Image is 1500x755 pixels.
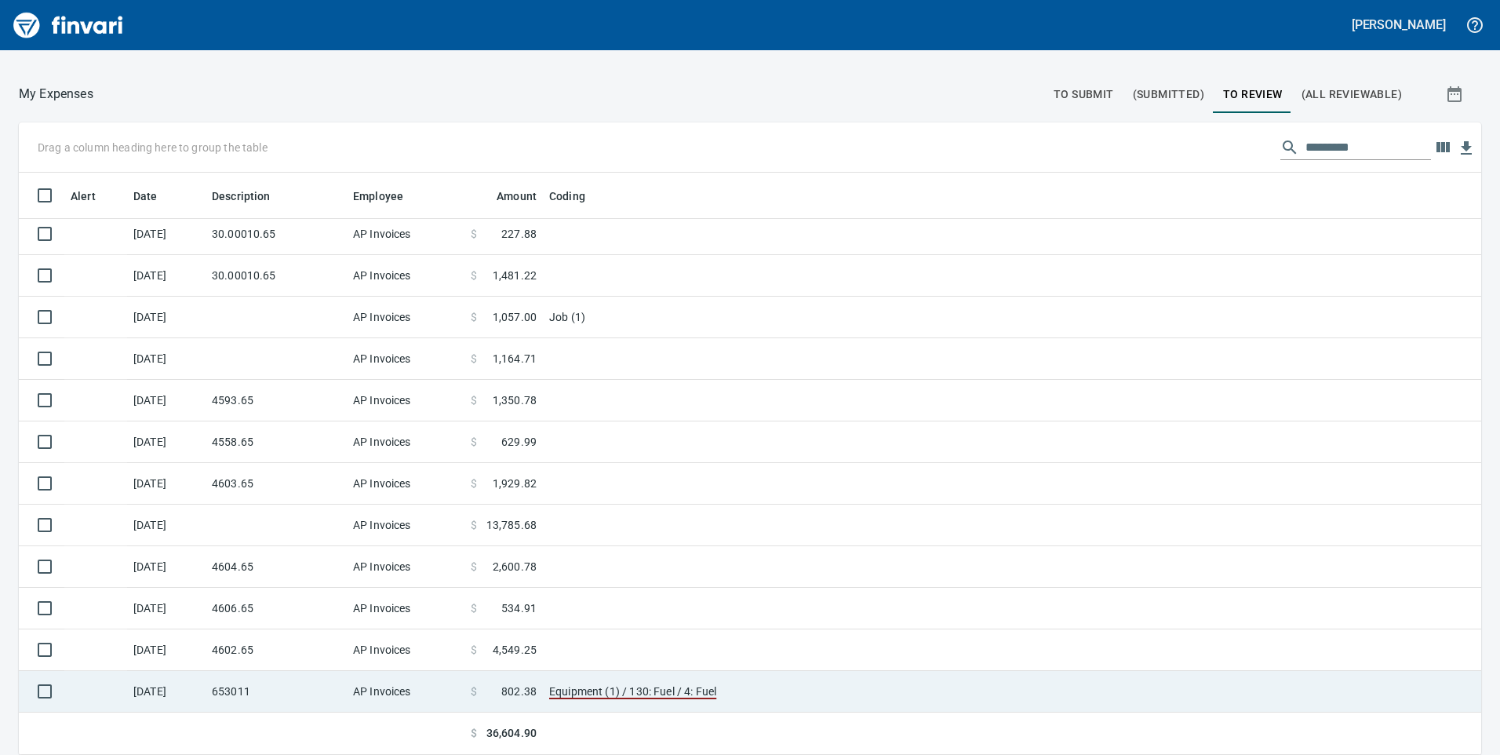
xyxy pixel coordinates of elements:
[549,187,585,206] span: Coding
[212,187,271,206] span: Description
[1431,136,1454,159] button: Choose columns to display
[347,671,464,713] td: AP Invoices
[347,421,464,463] td: AP Invoices
[471,309,477,325] span: $
[493,392,537,408] span: 1,350.78
[127,297,206,338] td: [DATE]
[127,671,206,713] td: [DATE]
[347,505,464,546] td: AP Invoices
[549,187,606,206] span: Coding
[471,351,477,367] span: $
[486,517,537,533] span: 13,785.68
[9,6,127,44] img: Finvari
[127,255,206,297] td: [DATE]
[347,629,464,671] td: AP Invoices
[493,642,537,658] span: 4,549.25
[71,187,96,206] span: Alert
[347,463,464,505] td: AP Invoices
[471,226,477,242] span: $
[501,434,537,450] span: 629.99
[127,463,206,505] td: [DATE]
[38,140,268,155] p: Drag a column heading here to group the table
[206,255,347,297] td: 30.00010.65
[471,268,477,283] span: $
[1348,13,1450,37] button: [PERSON_NAME]
[347,546,464,588] td: AP Invoices
[543,671,935,713] td: Equipment (1) / 130: Fuel / 4: Fuel
[1431,75,1481,113] button: Show transactions within a particular date range
[497,187,537,206] span: Amount
[127,380,206,421] td: [DATE]
[127,338,206,380] td: [DATE]
[127,588,206,629] td: [DATE]
[127,505,206,546] td: [DATE]
[471,725,477,742] span: $
[501,600,537,616] span: 534.91
[493,351,537,367] span: 1,164.71
[471,600,477,616] span: $
[353,187,424,206] span: Employee
[206,546,347,588] td: 4604.65
[493,476,537,491] span: 1,929.82
[486,725,537,742] span: 36,604.90
[1454,137,1478,160] button: Download Table
[206,463,347,505] td: 4603.65
[127,629,206,671] td: [DATE]
[347,338,464,380] td: AP Invoices
[206,213,347,255] td: 30.00010.65
[127,546,206,588] td: [DATE]
[347,380,464,421] td: AP Invoices
[493,309,537,325] span: 1,057.00
[1133,85,1204,104] span: (Submitted)
[133,187,178,206] span: Date
[127,213,206,255] td: [DATE]
[206,421,347,463] td: 4558.65
[501,226,537,242] span: 227.88
[471,642,477,658] span: $
[471,559,477,574] span: $
[206,629,347,671] td: 4602.65
[212,187,291,206] span: Description
[133,187,158,206] span: Date
[493,559,537,574] span: 2,600.78
[206,380,347,421] td: 4593.65
[206,671,347,713] td: 653011
[71,187,116,206] span: Alert
[471,434,477,450] span: $
[471,517,477,533] span: $
[1352,16,1446,33] h5: [PERSON_NAME]
[353,187,403,206] span: Employee
[127,421,206,463] td: [DATE]
[471,476,477,491] span: $
[347,588,464,629] td: AP Invoices
[1223,85,1283,104] span: To Review
[1054,85,1114,104] span: To Submit
[19,85,93,104] p: My Expenses
[347,297,464,338] td: AP Invoices
[347,255,464,297] td: AP Invoices
[206,588,347,629] td: 4606.65
[471,684,477,699] span: $
[501,684,537,699] span: 802.38
[471,392,477,408] span: $
[347,213,464,255] td: AP Invoices
[543,297,935,338] td: Job (1)
[493,268,537,283] span: 1,481.22
[19,85,93,104] nav: breadcrumb
[1302,85,1402,104] span: (All Reviewable)
[476,187,537,206] span: Amount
